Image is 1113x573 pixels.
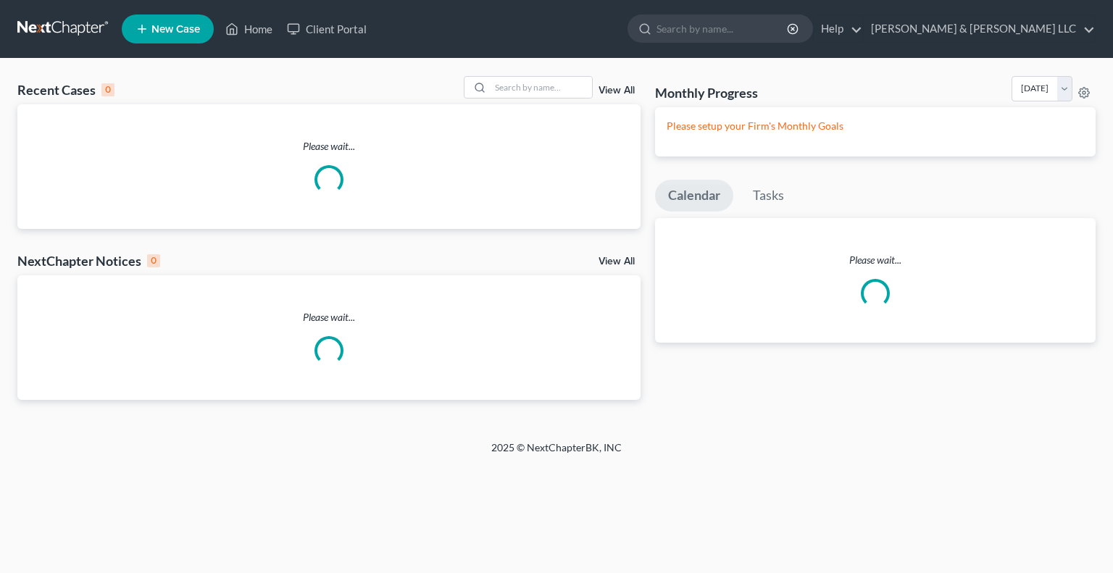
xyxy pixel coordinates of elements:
[655,84,758,101] h3: Monthly Progress
[599,256,635,267] a: View All
[17,252,160,269] div: NextChapter Notices
[218,16,280,42] a: Home
[599,85,635,96] a: View All
[17,139,641,154] p: Please wait...
[656,15,789,42] input: Search by name...
[147,254,160,267] div: 0
[151,24,200,35] span: New Case
[280,16,374,42] a: Client Portal
[17,81,114,99] div: Recent Cases
[667,119,1084,133] p: Please setup your Firm's Monthly Goals
[17,310,641,325] p: Please wait...
[814,16,862,42] a: Help
[491,77,592,98] input: Search by name...
[740,180,797,212] a: Tasks
[101,83,114,96] div: 0
[655,180,733,212] a: Calendar
[655,253,1096,267] p: Please wait...
[864,16,1095,42] a: [PERSON_NAME] & [PERSON_NAME] LLC
[143,440,970,467] div: 2025 © NextChapterBK, INC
